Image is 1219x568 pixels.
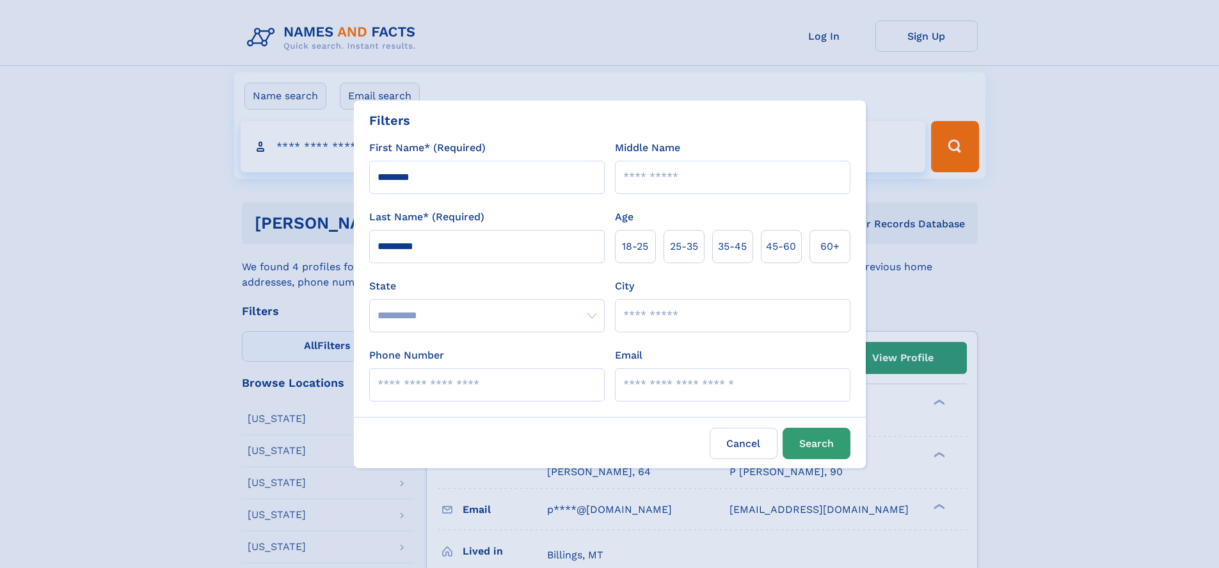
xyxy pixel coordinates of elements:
[670,239,698,254] span: 25‑35
[766,239,796,254] span: 45‑60
[369,209,484,225] label: Last Name* (Required)
[615,279,634,294] label: City
[783,428,850,459] button: Search
[718,239,747,254] span: 35‑45
[615,209,633,225] label: Age
[369,348,444,363] label: Phone Number
[369,279,605,294] label: State
[615,140,680,156] label: Middle Name
[820,239,840,254] span: 60+
[369,111,410,130] div: Filters
[710,428,777,459] label: Cancel
[615,348,642,363] label: Email
[369,140,486,156] label: First Name* (Required)
[622,239,648,254] span: 18‑25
